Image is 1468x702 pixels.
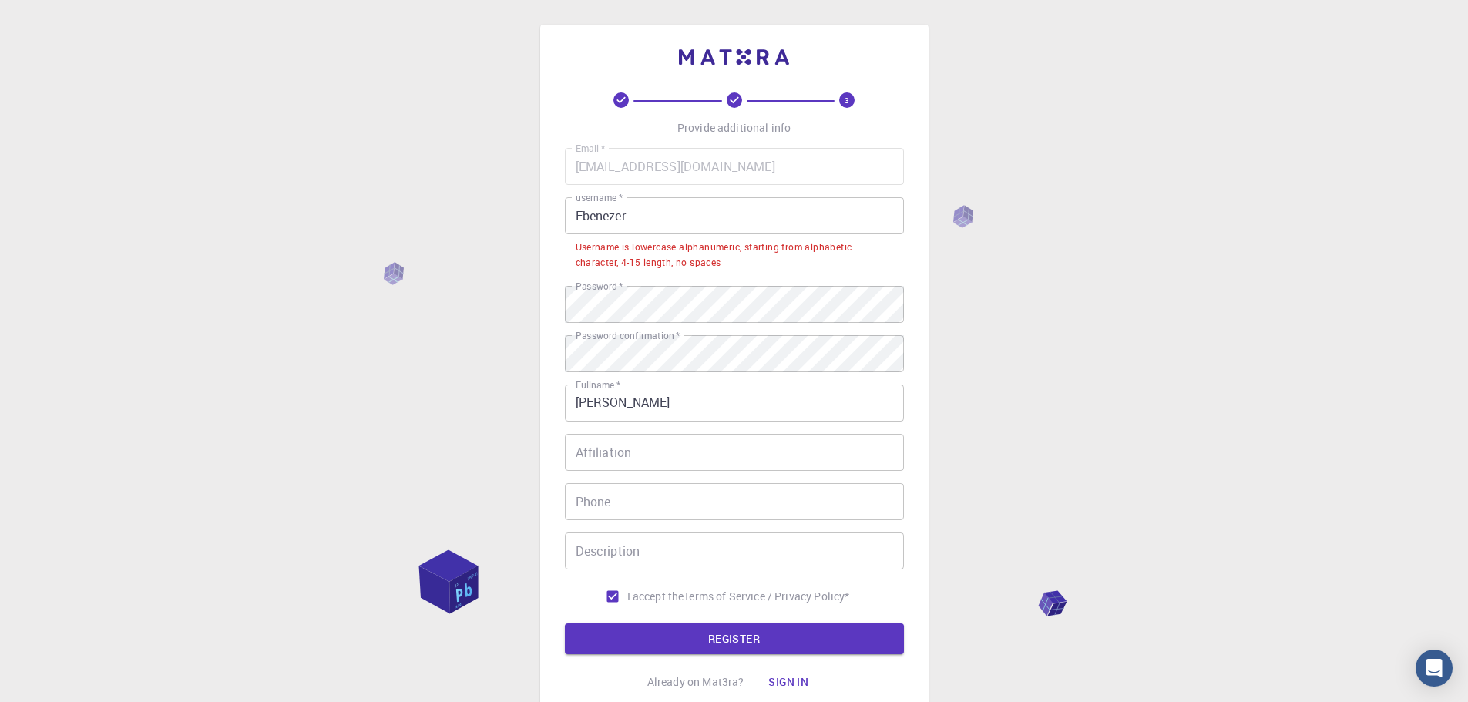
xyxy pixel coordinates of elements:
[684,589,849,604] a: Terms of Service / Privacy Policy*
[565,623,904,654] button: REGISTER
[677,120,791,136] p: Provide additional info
[576,329,680,342] label: Password confirmation
[756,667,821,697] button: Sign in
[576,378,620,391] label: Fullname
[627,589,684,604] span: I accept the
[684,589,849,604] p: Terms of Service / Privacy Policy *
[576,240,893,270] div: Username is lowercase alphanumeric, starting from alphabetic character, 4-15 length, no spaces
[1416,650,1453,687] div: Open Intercom Messenger
[576,280,623,293] label: Password
[647,674,744,690] p: Already on Mat3ra?
[576,142,605,155] label: Email
[576,191,623,204] label: username
[845,95,849,106] text: 3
